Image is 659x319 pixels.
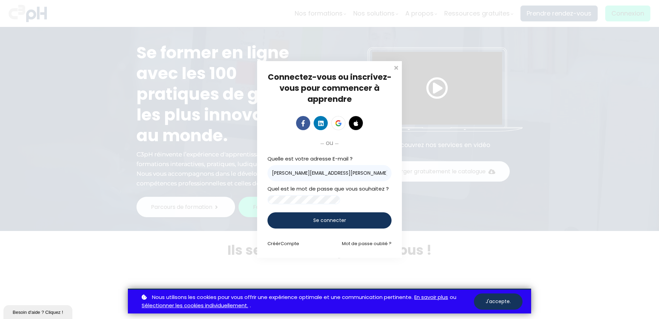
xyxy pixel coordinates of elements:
[268,71,392,105] span: Connectez-vous ou inscrivez-vous pour commencer à apprendre
[267,165,392,181] input: E-mail ?
[267,240,299,247] a: CréérCompte
[474,293,523,310] button: J'accepte.
[414,293,448,302] a: En savoir plus
[3,304,74,319] iframe: chat widget
[140,293,474,310] p: ou .
[281,240,299,247] span: Compte
[342,240,392,247] a: Mot de passe oublié ?
[142,301,248,310] a: Sélectionner les cookies individuellement.
[152,293,413,302] span: Nous utilisons les cookies pour vous offrir une expérience optimale et une communication pertinente.
[313,217,346,224] span: Se connecter
[326,138,333,148] span: ou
